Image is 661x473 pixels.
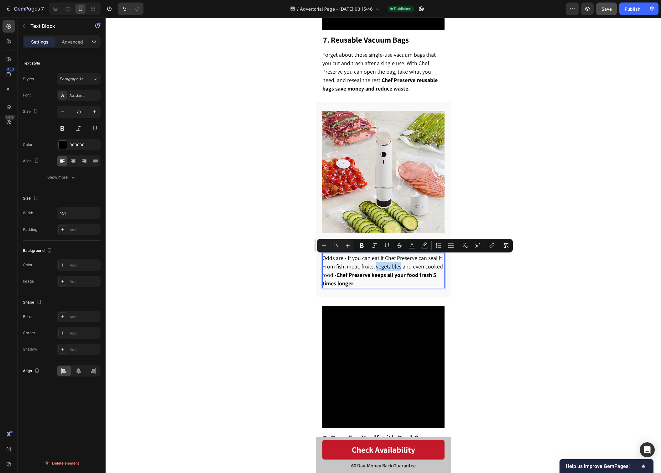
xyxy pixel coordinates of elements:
[70,262,99,268] div: Add...
[566,463,640,469] span: Help us improve GemPages!
[44,460,79,467] div: Delete element
[23,60,40,66] div: Text style
[23,194,39,203] div: Size
[23,227,37,232] div: Padding
[601,6,612,12] span: Save
[57,207,100,219] input: Auto
[23,346,37,352] div: Shadow
[297,6,299,12] span: /
[3,3,47,15] button: 7
[566,462,647,470] button: Show survey - Help us improve GemPages!
[47,174,76,180] div: Show more
[23,458,101,468] button: Delete element
[23,278,34,284] div: Image
[70,142,99,148] div: 000000
[70,93,99,98] div: Assistant
[300,6,373,12] span: Advertorial Page - [DATE] 03:15:46
[640,442,655,457] div: Open Intercom Messenger
[23,330,35,336] div: Corner
[70,279,99,284] div: Add...
[6,67,15,72] div: 450
[23,76,34,82] div: Styles
[70,330,99,336] div: Add...
[394,6,411,12] span: Published
[23,142,33,148] div: Color
[23,298,43,307] div: Shape
[23,107,39,116] div: Size
[70,227,99,233] div: Add...
[23,367,41,375] div: Align
[118,3,143,15] div: Undo/Redo
[23,262,33,268] div: Color
[625,6,640,12] div: Publish
[31,39,49,45] p: Settings
[23,247,53,255] div: Background
[317,239,513,252] div: Editor contextual toolbar
[23,92,31,98] div: Font
[619,3,646,15] button: Publish
[23,172,101,183] button: Show more
[60,76,83,82] span: Paragraph 1*
[596,3,617,15] button: Save
[41,5,44,13] p: 7
[23,314,35,320] div: Border
[5,115,15,120] div: Beta
[57,73,101,85] button: Paragraph 1*
[62,39,83,45] p: Advanced
[70,347,99,352] div: Add...
[70,314,99,320] div: Add...
[23,157,40,165] div: Align
[316,18,451,473] iframe: Design area
[30,22,84,30] p: Text Block
[23,210,33,216] div: Width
